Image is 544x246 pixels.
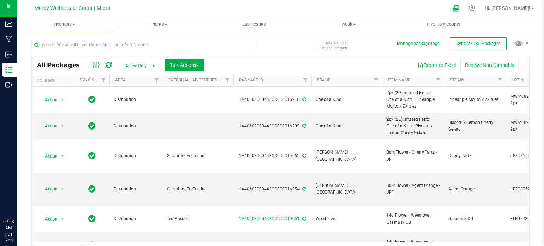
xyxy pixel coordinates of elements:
[386,90,440,110] span: 2pk (2G) Infused Preroll | One of a Kind | Pineapple Mojito x Zkittlez
[239,216,300,221] a: 1A40603000443CD000019061
[450,37,507,50] button: Sync METRC Packages
[58,184,67,194] span: select
[5,51,12,58] inline-svg: Inbound
[37,61,87,69] span: All Packages
[448,119,502,133] span: Biscotti x Lemon Cherry Gelato
[112,21,206,28] span: Plants
[17,17,112,32] a: Inventory
[39,121,58,131] span: Action
[467,5,476,12] div: Manage settings
[88,214,96,224] span: In Sync
[88,121,96,131] span: In Sync
[58,121,67,131] span: select
[39,95,58,105] span: Action
[448,1,464,15] span: Open Ecommerce Menu
[5,81,12,88] inline-svg: Outbound
[39,151,58,161] span: Action
[112,17,207,32] a: Plants
[168,78,224,82] a: External Lab Test Result
[316,182,378,196] span: [PERSON_NAME][GEOGRAPHIC_DATA]
[58,95,67,105] span: select
[232,123,312,130] div: 1A40603000443CD000016209
[3,238,14,243] p: 09/23
[448,216,502,222] span: Gasmask OG
[460,59,519,71] button: Receive Non-Cannabis
[301,187,306,191] span: Sync from Compliance System
[450,78,464,82] a: Strain
[232,153,312,159] div: 1A40603000443CD000019062
[233,21,276,28] span: Lab Results
[386,182,440,196] span: Bulk Flower - Agent Orange - JRF
[207,17,302,32] a: Lab Results
[5,36,12,43] inline-svg: Manufacturing
[98,74,109,86] a: Filter
[386,116,440,137] span: 2pk (2G) Infused Preroll | One of a Kind | Biscotti x Lemon Cherry Gelato
[114,216,158,222] span: Distribution
[386,212,440,225] span: 14g Flower | Weedlove | Gasmask OG
[370,74,382,86] a: Filter
[316,149,378,162] span: [PERSON_NAME][GEOGRAPHIC_DATA]
[58,151,67,161] span: select
[222,74,233,86] a: Filter
[31,40,256,50] input: Search Package ID, Item Name, SKU, Lot or Part Number...
[388,78,410,82] a: Item Name
[114,123,158,130] span: Distribution
[301,216,306,221] span: Sync from Compliance System
[167,153,229,159] span: SubmittedForTesting
[512,78,537,82] a: Lot Number
[114,153,158,159] span: Distribution
[151,74,163,86] a: Filter
[316,123,378,130] span: One of a Kind
[396,17,491,32] a: Inventory Counts
[484,5,531,11] span: Hi, [PERSON_NAME]!
[386,149,440,162] span: Bulk Flower - Cherry Tartz - JRF
[39,214,58,224] span: Action
[88,184,96,194] span: In Sync
[448,186,502,193] span: Agent Orange
[232,186,312,193] div: 1A40603000443CD000016254
[3,218,14,238] p: 09:23 AM PDT
[7,189,28,211] iframe: Resource center
[58,214,67,224] span: select
[397,41,440,47] button: Manage package tags
[167,186,229,193] span: SubmittedForTesting
[301,17,396,32] a: Audit
[114,96,158,103] span: Distribution
[316,216,378,222] span: WeedLove
[88,151,96,161] span: In Sync
[316,96,378,103] span: One of a Kind
[301,124,306,128] span: Sync from Compliance System
[457,41,500,46] span: Sync METRC Packages
[413,59,460,71] button: Export to Excel
[301,97,306,102] span: Sync from Compliance System
[5,66,12,73] inline-svg: Inventory
[167,216,229,222] span: TestPassed
[300,74,311,86] a: Filter
[115,78,126,82] a: Area
[317,78,331,82] a: Brand
[80,78,107,82] a: Sync Status
[301,153,306,158] span: Sync from Compliance System
[114,186,158,193] span: Distribution
[169,62,199,68] span: Bulk Actions
[5,21,12,28] inline-svg: Analytics
[448,153,502,159] span: Cherry Tartz
[232,96,312,103] div: 1A40603000443CD000016210
[448,96,502,103] span: Pineapple Mojito x Zkittlez
[302,21,396,28] span: Audit
[322,40,357,51] span: Include items not tagged for facility
[34,5,110,11] span: Mercy Wellness of Cotati | Micro
[432,74,444,86] a: Filter
[37,78,71,83] div: Actions
[21,188,29,197] iframe: Resource center unread badge
[418,21,470,28] span: Inventory Counts
[165,59,204,71] button: Bulk Actions
[494,74,506,86] a: Filter
[239,78,263,82] a: Package ID
[17,21,112,28] span: Inventory
[88,95,96,104] span: In Sync
[39,184,58,194] span: Action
